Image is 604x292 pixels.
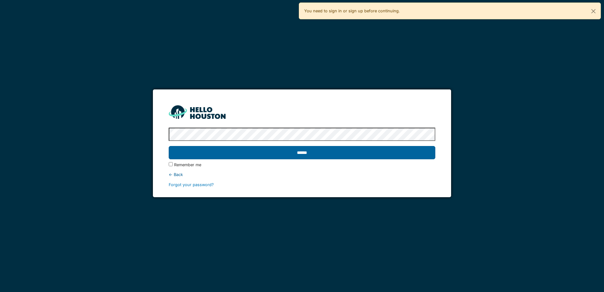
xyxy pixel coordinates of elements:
div: You need to sign in or sign up before continuing. [299,3,601,19]
label: Remember me [174,162,201,168]
button: Close [586,3,601,20]
img: HH_line-BYnF2_Hg.png [169,105,226,119]
div: ← Back [169,172,435,178]
a: Forgot your password? [169,182,214,187]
